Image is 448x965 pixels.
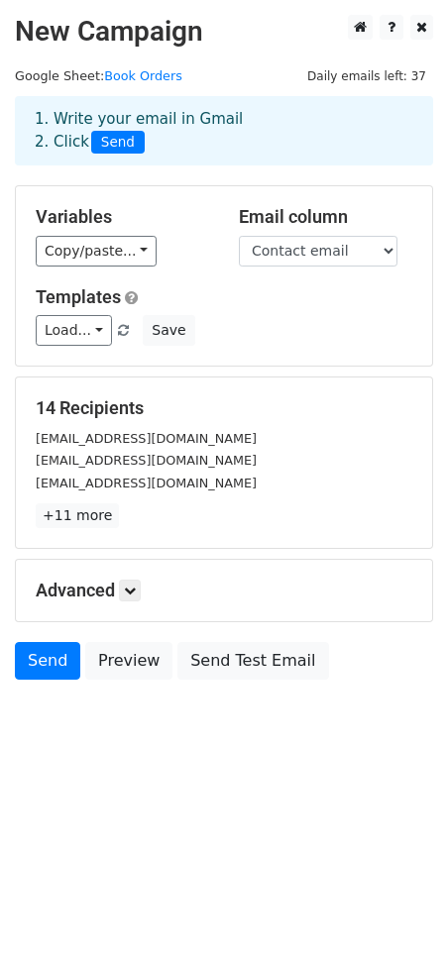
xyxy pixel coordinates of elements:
a: Load... [36,315,112,346]
small: [EMAIL_ADDRESS][DOMAIN_NAME] [36,476,257,490]
small: [EMAIL_ADDRESS][DOMAIN_NAME] [36,431,257,446]
h2: New Campaign [15,15,433,49]
a: Preview [85,642,172,680]
h5: Email column [239,206,412,228]
button: Save [143,315,194,346]
a: Book Orders [104,68,182,83]
a: +11 more [36,503,119,528]
span: Daily emails left: 37 [300,65,433,87]
span: Send [91,131,145,155]
iframe: Chat Widget [349,870,448,965]
small: [EMAIL_ADDRESS][DOMAIN_NAME] [36,453,257,468]
h5: Variables [36,206,209,228]
small: Google Sheet: [15,68,182,83]
h5: Advanced [36,580,412,601]
a: Send Test Email [177,642,328,680]
a: Templates [36,286,121,307]
h5: 14 Recipients [36,397,412,419]
div: 1. Write your email in Gmail 2. Click [20,108,428,154]
a: Send [15,642,80,680]
a: Copy/paste... [36,236,157,267]
a: Daily emails left: 37 [300,68,433,83]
